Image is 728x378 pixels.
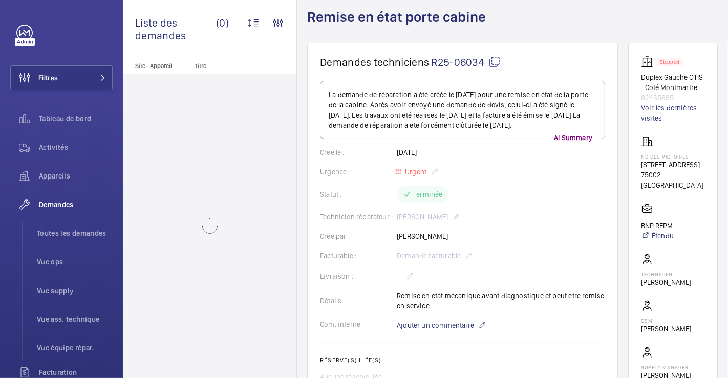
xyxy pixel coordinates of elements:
p: Technicien [641,271,691,277]
span: Vue ass. technique [37,314,113,324]
h2: Réserve(s) liée(s) [320,357,605,364]
span: Vue supply [37,285,113,296]
p: Titre [195,62,262,70]
p: AI Summary [550,132,596,143]
p: [STREET_ADDRESS] [641,160,705,170]
h1: Remise en état porte cabine [307,8,492,43]
span: Vue équipe répar. [37,343,113,353]
span: Toutes les demandes [37,228,113,238]
button: Filtres [10,65,113,90]
span: Demandes [39,199,113,210]
span: Activités [39,142,113,152]
p: ND DES VICTOIRES [641,153,705,160]
span: Ajouter un commentaire [397,320,474,330]
p: Supply manager [641,364,705,370]
span: R25-06034 [431,56,501,69]
p: [PERSON_NAME] [641,277,691,287]
span: Appareils [39,171,113,181]
p: CSM [641,318,691,324]
a: Étendu [641,231,674,241]
img: elevator.svg [641,56,657,68]
span: Vue ops [37,257,113,267]
p: Site - Appareil [123,62,190,70]
p: Stopped [660,60,679,64]
span: Liste des demandes [135,16,216,42]
p: Duplex Gauche OTIS - Coté Montmartre [641,72,705,93]
p: [PERSON_NAME] [641,324,691,334]
p: La demande de réparation a été créée le [DATE] pour une remise en état de la porte de la cabine. ... [329,90,596,130]
a: Voir les dernières visites [641,103,705,123]
span: Tableau de bord [39,114,113,124]
p: BNP REPM [641,220,674,231]
span: Facturation [39,367,113,377]
p: 75002 [GEOGRAPHIC_DATA] [641,170,705,190]
span: Filtres [38,73,58,83]
span: Demandes techniciens [320,56,429,69]
p: 82435685 [641,93,705,103]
